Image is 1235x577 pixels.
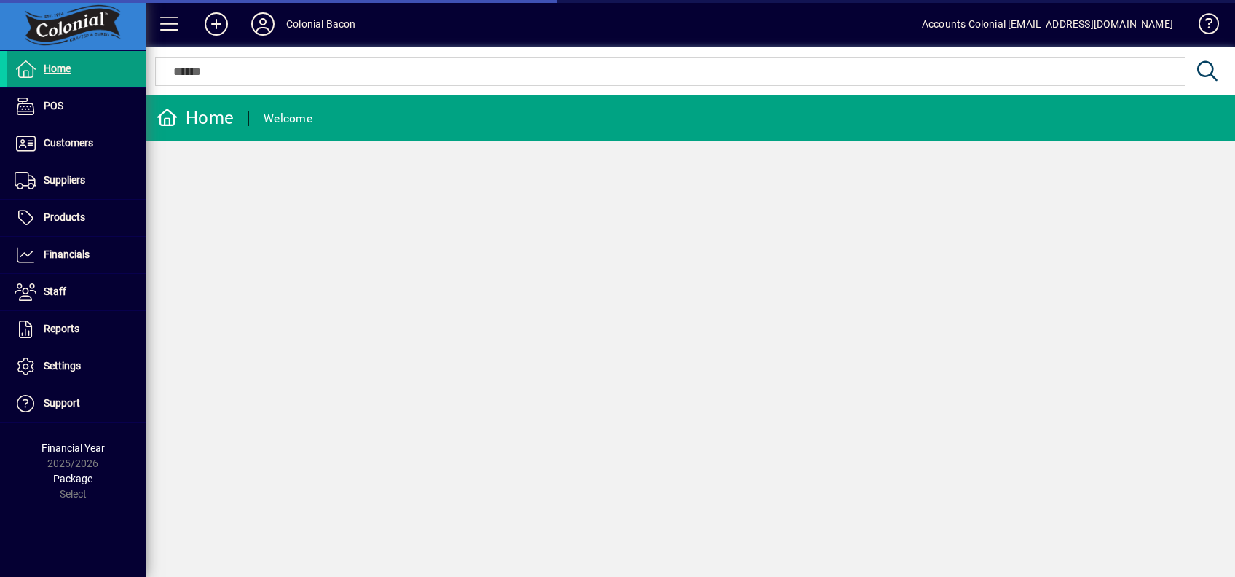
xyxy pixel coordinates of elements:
[44,211,85,223] span: Products
[44,323,79,334] span: Reports
[1188,3,1217,50] a: Knowledge Base
[7,200,146,236] a: Products
[7,348,146,385] a: Settings
[44,286,66,297] span: Staff
[286,12,355,36] div: Colonial Bacon
[922,12,1173,36] div: Accounts Colonial [EMAIL_ADDRESS][DOMAIN_NAME]
[157,106,234,130] div: Home
[193,11,240,37] button: Add
[44,137,93,149] span: Customers
[7,311,146,348] a: Reports
[7,125,146,162] a: Customers
[53,473,92,484] span: Package
[44,63,71,74] span: Home
[7,385,146,422] a: Support
[240,11,286,37] button: Profile
[264,107,312,130] div: Welcome
[7,88,146,125] a: POS
[44,397,80,409] span: Support
[7,162,146,199] a: Suppliers
[44,100,63,111] span: POS
[7,274,146,310] a: Staff
[44,174,85,186] span: Suppliers
[7,237,146,273] a: Financials
[44,360,81,372] span: Settings
[42,442,105,454] span: Financial Year
[44,248,90,260] span: Financials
